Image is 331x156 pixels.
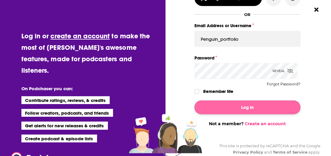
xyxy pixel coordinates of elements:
li: Get alerts for new releases & credits [21,122,108,129]
button: Log In [194,100,301,114]
label: Password [194,54,301,62]
div: Reveal [273,63,293,79]
div: Not a member? [194,121,301,126]
a: Terms of Service [273,150,307,154]
li: Contribute ratings, reviews, & credits [21,96,110,104]
li: On Podchaser you can: [21,86,142,91]
label: Email Address or Username [194,22,301,30]
a: Privacy Policy [233,150,263,154]
label: Remember Me [203,88,234,95]
li: Follow creators, podcasts, and friends [21,109,113,117]
a: create an account [51,32,110,40]
div: OR [244,12,251,17]
li: Create podcast & episode lists [21,135,97,142]
button: Forgot Password? [267,82,301,86]
button: Close Button [311,4,322,15]
input: Email Address or Username [194,31,301,47]
div: This site is protected by reCAPTCHA and the Google and apply. [214,143,320,155]
a: Create an account [245,121,286,126]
